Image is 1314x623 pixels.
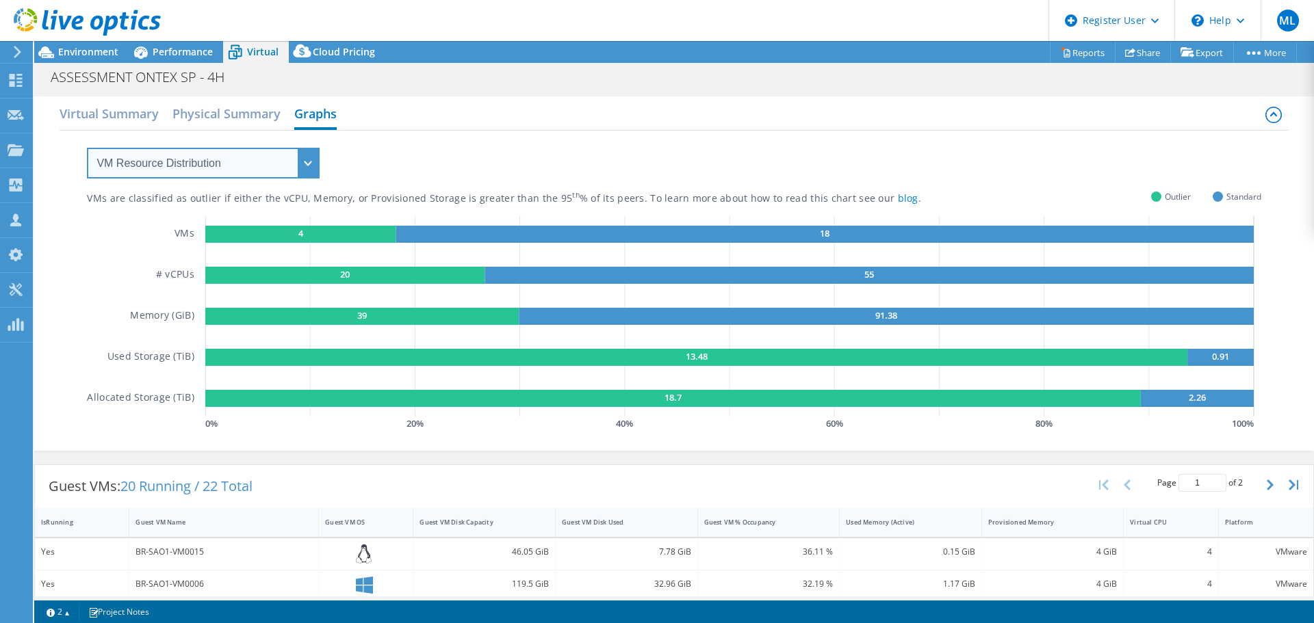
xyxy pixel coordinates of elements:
[153,45,213,58] span: Performance
[864,268,874,280] text: 55
[37,603,79,620] a: 2
[1191,14,1204,27] svg: \n
[704,576,834,592] div: 32.19 %
[1238,477,1243,488] span: 2
[616,417,633,429] text: 40 %
[247,45,279,58] span: Virtual
[420,544,549,559] div: 46.05 GiB
[1130,544,1211,559] div: 4
[988,518,1101,527] div: Provisioned Memory
[1212,350,1229,362] text: 0.91
[60,100,159,127] h2: Virtual Summary
[875,309,897,321] text: 91.38
[136,576,312,592] div: BR-SAO1-VM0006
[156,267,194,284] h5: # vCPUs
[420,576,549,592] div: 119.5 GiB
[357,309,367,321] text: 39
[172,100,281,127] h2: Physical Summary
[562,518,675,527] div: Guest VM Disk Used
[898,191,918,204] a: blog
[136,518,296,527] div: Guest VM Name
[685,350,707,362] text: 13.48
[846,518,959,527] div: Used Memory (Active)
[175,226,194,243] h5: VMs
[988,576,1118,592] div: 4 GiB
[298,227,304,239] text: 4
[87,390,194,407] h5: Allocated Storage (TiB)
[325,518,390,527] div: Guest VM OS
[1157,474,1243,492] span: Page of
[1225,576,1307,592] div: VMware
[44,70,246,85] h1: ASSESSMENT ONTEX SP - 4H
[41,576,123,592] div: Yes
[572,190,580,200] sup: th
[41,518,106,527] div: IsRunning
[205,416,1261,430] svg: GaugeChartPercentageAxisTexta
[1225,544,1307,559] div: VMware
[107,349,194,366] h5: Used Storage (TiB)
[988,544,1118,559] div: 4 GiB
[35,465,266,507] div: Guest VMs:
[58,45,118,58] span: Environment
[1165,189,1191,204] span: Outlier
[1233,42,1297,63] a: More
[1226,189,1261,204] span: Standard
[41,544,123,559] div: Yes
[87,192,990,205] div: VMs are classified as outlier if either the vCPU, Memory, or Provisioned Storage is greater than ...
[1035,417,1053,429] text: 80 %
[79,603,159,620] a: Project Notes
[704,518,817,527] div: Guest VM % Occupancy
[826,417,843,429] text: 60 %
[562,576,691,592] div: 32.96 GiB
[846,544,975,559] div: 0.15 GiB
[562,544,691,559] div: 7.78 GiB
[1050,42,1116,63] a: Reports
[665,391,682,403] text: 18.7
[1225,518,1291,527] div: Platform
[1277,10,1299,31] span: ML
[120,477,253,495] span: 20 Running / 22 Total
[1232,417,1254,429] text: 100 %
[1130,576,1211,592] div: 4
[1178,474,1226,492] input: jump to page
[704,544,834,559] div: 36.11 %
[294,100,337,130] h2: Graphs
[846,576,975,592] div: 1.17 GiB
[820,227,829,239] text: 18
[130,308,194,325] h5: Memory (GiB)
[1189,391,1206,403] text: 2.26
[1130,518,1195,527] div: Virtual CPU
[136,544,312,559] div: BR-SAO1-VM0015
[1115,42,1171,63] a: Share
[340,268,350,280] text: 20
[205,417,218,429] text: 0 %
[313,45,375,58] span: Cloud Pricing
[420,518,532,527] div: Guest VM Disk Capacity
[407,417,424,429] text: 20 %
[1170,42,1234,63] a: Export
